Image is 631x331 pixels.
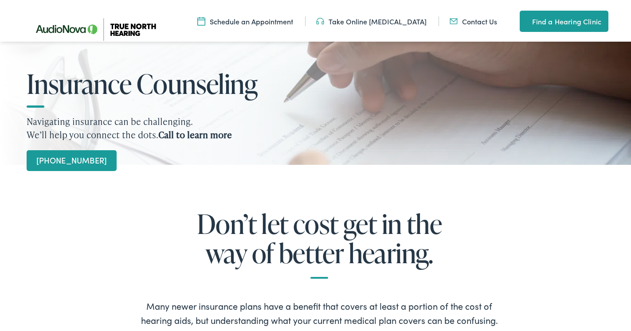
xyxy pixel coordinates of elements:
[450,15,497,24] a: Contact Us
[197,15,293,24] a: Schedule an Appointment
[158,127,232,139] strong: Call to learn more
[520,9,608,30] a: Find a Hearing Clinic
[27,67,275,97] h1: Insurance Counseling
[27,113,612,140] p: Navigating insurance can be challenging. We’ll help you connect the dots.
[316,15,427,24] a: Take Online [MEDICAL_DATA]
[197,15,205,24] img: Icon symbolizing a calendar in color code ffb348
[520,14,528,25] img: utility icon
[450,15,458,24] img: Mail icon in color code ffb348, used for communication purposes
[27,148,117,169] a: [PHONE_NUMBER]
[316,15,324,24] img: Headphones icon in color code ffb348
[80,207,559,277] h2: Don’t let cost get in the way of better hearing.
